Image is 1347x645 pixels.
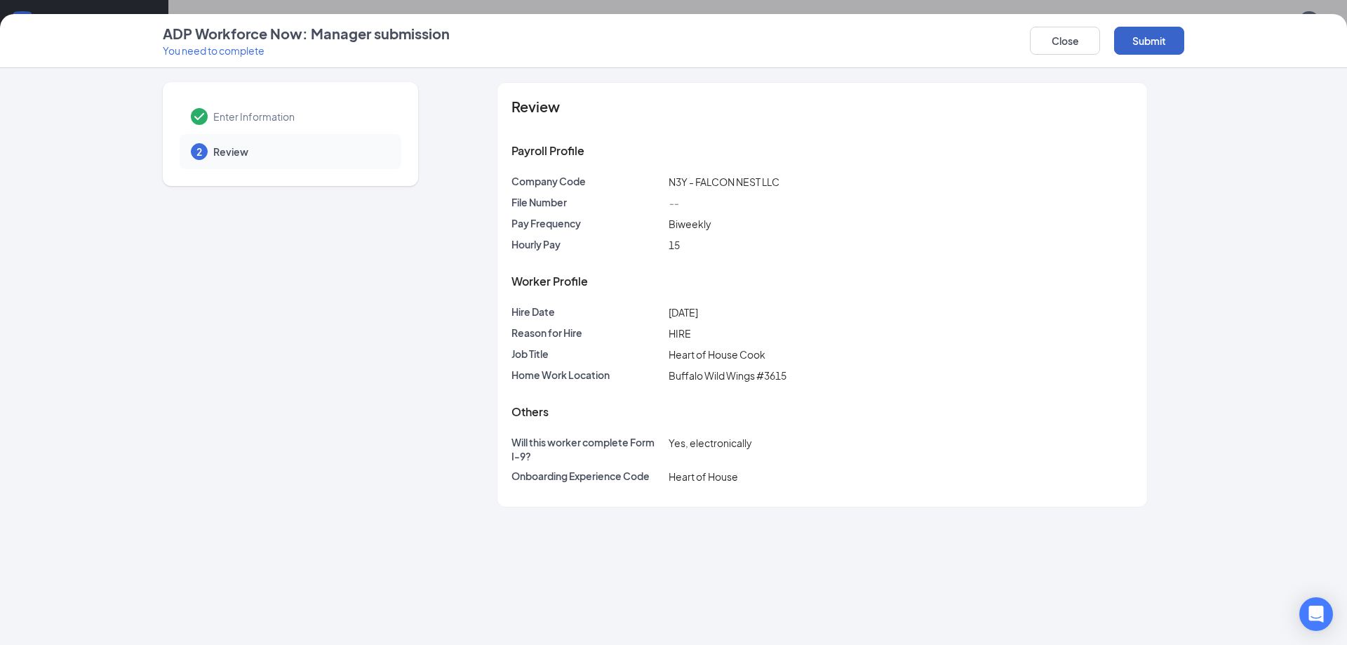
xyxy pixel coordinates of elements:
span: Enter Information [213,109,387,124]
p: Reason for Hire [511,326,663,340]
span: Heart of House [669,470,738,483]
button: Close [1030,27,1100,55]
span: HIRE [669,327,691,340]
span: Biweekly [669,218,711,230]
p: Company Code [511,174,663,188]
span: Worker Profile [511,274,588,288]
p: Job Title [511,347,663,361]
p: Home Work Location [511,368,663,382]
span: Yes, electronically [669,437,752,449]
span: Others [511,404,549,419]
span: Buffalo Wild Wings #3615 [669,369,786,382]
span: Heart of House Cook [669,348,765,361]
p: Will this worker complete Form I-9? [511,435,663,463]
span: [DATE] [669,306,698,319]
span: Payroll Profile [511,143,584,158]
span: N3Y - FALCON NEST LLC [669,175,779,188]
p: Hourly Pay [511,237,663,251]
h4: ADP Workforce Now: Manager submission [163,24,450,44]
span: 2 [196,145,202,159]
p: Hire Date [511,305,663,319]
p: File Number [511,195,663,209]
span: Review [213,145,387,159]
button: Submit [1114,27,1184,55]
span: Review [511,100,560,114]
p: Onboarding Experience Code [511,469,663,483]
span: -- [669,197,678,209]
p: Pay Frequency [511,216,663,230]
span: 15 [669,239,680,251]
p: You need to complete [163,44,450,58]
svg: Checkmark [191,108,208,125]
div: Open Intercom Messenger [1299,597,1333,631]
